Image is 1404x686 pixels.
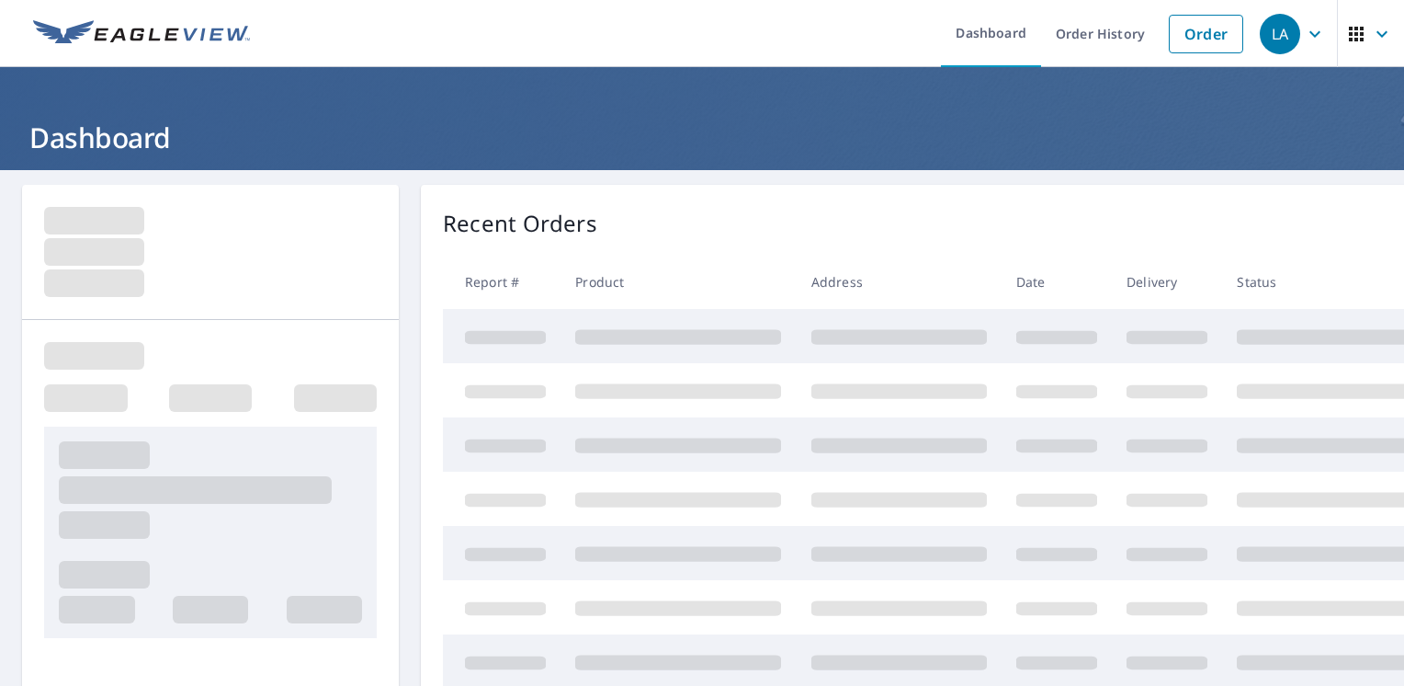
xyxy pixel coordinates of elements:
th: Date [1002,255,1112,309]
h1: Dashboard [22,119,1382,156]
p: Recent Orders [443,207,597,240]
th: Delivery [1112,255,1222,309]
th: Address [797,255,1002,309]
a: Order [1169,15,1243,53]
th: Report # [443,255,560,309]
div: LA [1260,14,1300,54]
img: EV Logo [33,20,250,48]
th: Product [560,255,796,309]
